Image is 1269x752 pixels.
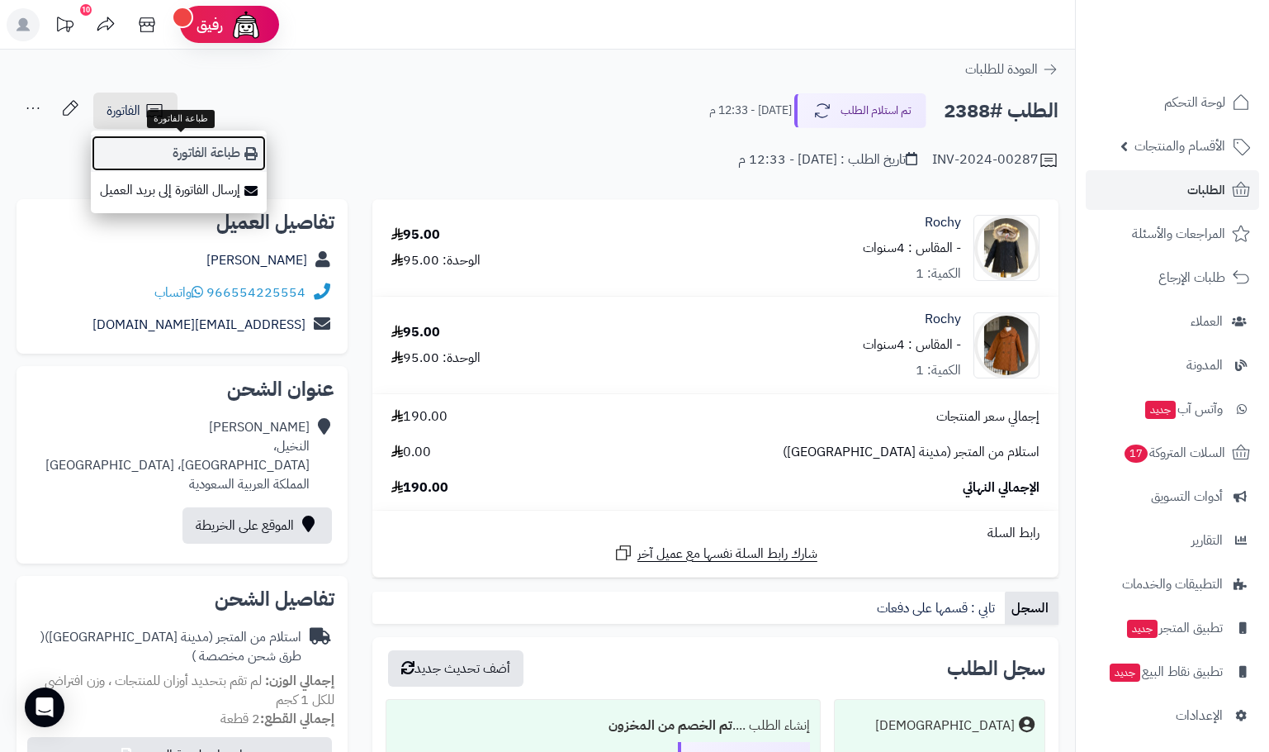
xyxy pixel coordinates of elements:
span: جديد [1110,664,1140,682]
small: 2 قطعة [220,709,334,729]
strong: إجمالي الوزن: [265,671,334,691]
h2: الطلب #2388 [944,94,1058,128]
div: INV-2024-00287 [932,150,1058,170]
span: 190.00 [391,478,448,497]
div: رابط السلة [379,524,1052,543]
img: 1757689087-02033d0e-b9f8-41c2-9d1d-d747414bdd0e-90x90.jpg [974,215,1039,281]
a: Rochy [925,213,961,232]
div: الوحدة: 95.00 [391,349,481,368]
span: رفيق [197,15,223,35]
span: الإعدادات [1176,704,1223,727]
a: 966554225554 [206,283,305,302]
span: ( طرق شحن مخصصة ) [40,627,301,666]
span: جديد [1127,620,1158,638]
a: [EMAIL_ADDRESS][DOMAIN_NAME] [92,315,305,335]
span: تطبيق نقاط البيع [1108,660,1223,683]
a: المدونة [1086,345,1259,385]
a: طلبات الإرجاع [1086,258,1259,297]
span: 190.00 [391,407,447,426]
button: تم استلام الطلب [794,93,926,128]
span: المدونة [1186,354,1223,377]
a: لوحة التحكم [1086,83,1259,122]
span: لم تقم بتحديد أوزان للمنتجات ، وزن افتراضي للكل 1 كجم [45,671,334,710]
a: تطبيق المتجرجديد [1086,608,1259,648]
a: التقارير [1086,521,1259,560]
a: السجل [1005,592,1058,625]
div: الكمية: 1 [916,361,961,380]
a: الطلبات [1086,170,1259,210]
button: أضف تحديث جديد [388,650,523,687]
span: أدوات التسويق [1151,485,1223,508]
span: 17 [1124,444,1148,463]
small: [DATE] - 12:33 م [709,102,792,119]
a: طباعة الفاتورة [91,135,267,172]
span: العملاء [1191,310,1223,333]
a: تحديثات المنصة [44,8,85,45]
span: استلام من المتجر (مدينة [GEOGRAPHIC_DATA]) [783,443,1039,462]
h2: عنوان الشحن [30,379,334,399]
div: 10 [80,4,92,16]
span: العودة للطلبات [965,59,1038,79]
a: التطبيقات والخدمات [1086,564,1259,604]
a: أدوات التسويق [1086,477,1259,516]
span: الأقسام والمنتجات [1134,135,1225,158]
h2: تفاصيل الشحن [30,589,334,609]
span: جديد [1145,401,1176,419]
div: 95.00 [391,323,440,342]
a: Rochy [925,310,961,329]
small: - المقاس : 4سنوات [863,335,961,355]
span: لوحة التحكم [1164,91,1225,114]
span: وآتس آب [1144,397,1223,421]
small: - المقاس : 4سنوات [863,238,961,258]
div: تاريخ الطلب : [DATE] - 12:33 م [738,150,917,169]
a: تابي : قسمها على دفعات [870,592,1005,625]
span: تطبيق المتجر [1125,616,1223,640]
a: واتساب [154,283,203,302]
a: الفاتورة [93,93,178,129]
span: الفاتورة [107,101,140,121]
span: التقارير [1191,529,1223,552]
div: استلام من المتجر (مدينة [GEOGRAPHIC_DATA]) [30,628,301,666]
span: شارك رابط السلة نفسها مع عميل آخر [637,545,817,564]
span: طلبات الإرجاع [1158,266,1225,289]
span: الإجمالي النهائي [963,478,1039,497]
span: إجمالي سعر المنتجات [936,407,1039,426]
b: تم الخصم من المخزون [608,716,732,735]
a: العودة للطلبات [965,59,1058,79]
a: الموقع على الخريطة [182,507,332,544]
div: إنشاء الطلب .... [396,710,811,742]
div: 95.00 [391,226,440,245]
div: الكمية: 1 [916,264,961,283]
div: Open Intercom Messenger [25,688,64,727]
span: الطلبات [1187,178,1225,202]
div: [DEMOGRAPHIC_DATA] [875,716,1015,735]
span: السلات المتروكة [1123,441,1225,464]
a: [PERSON_NAME] [206,250,307,270]
div: [PERSON_NAME] النخيل، [GEOGRAPHIC_DATA]، [GEOGRAPHIC_DATA] المملكة العربية السعودية [45,418,310,493]
span: 0.00 [391,443,431,462]
span: التطبيقات والخدمات [1122,573,1223,596]
a: الإعدادات [1086,696,1259,735]
a: المراجعات والأسئلة [1086,214,1259,254]
div: الوحدة: 95.00 [391,251,481,270]
strong: إجمالي القطع: [260,709,334,729]
img: 1757689466-b0cd4f24-f966-4e8d-82c1-1165f74a0669-90x90.jpg [974,312,1039,378]
h2: تفاصيل العميل [30,212,334,232]
a: شارك رابط السلة نفسها مع عميل آخر [613,543,817,564]
span: المراجعات والأسئلة [1132,222,1225,245]
a: إرسال الفاتورة إلى بريد العميل [91,172,267,209]
div: طباعة الفاتورة [147,110,215,128]
img: ai-face.png [230,8,263,41]
a: العملاء [1086,302,1259,341]
a: تطبيق نقاط البيعجديد [1086,652,1259,692]
h3: سجل الطلب [947,659,1045,678]
img: logo-2.png [1157,33,1253,68]
a: السلات المتروكة17 [1086,433,1259,473]
a: وآتس آبجديد [1086,389,1259,429]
